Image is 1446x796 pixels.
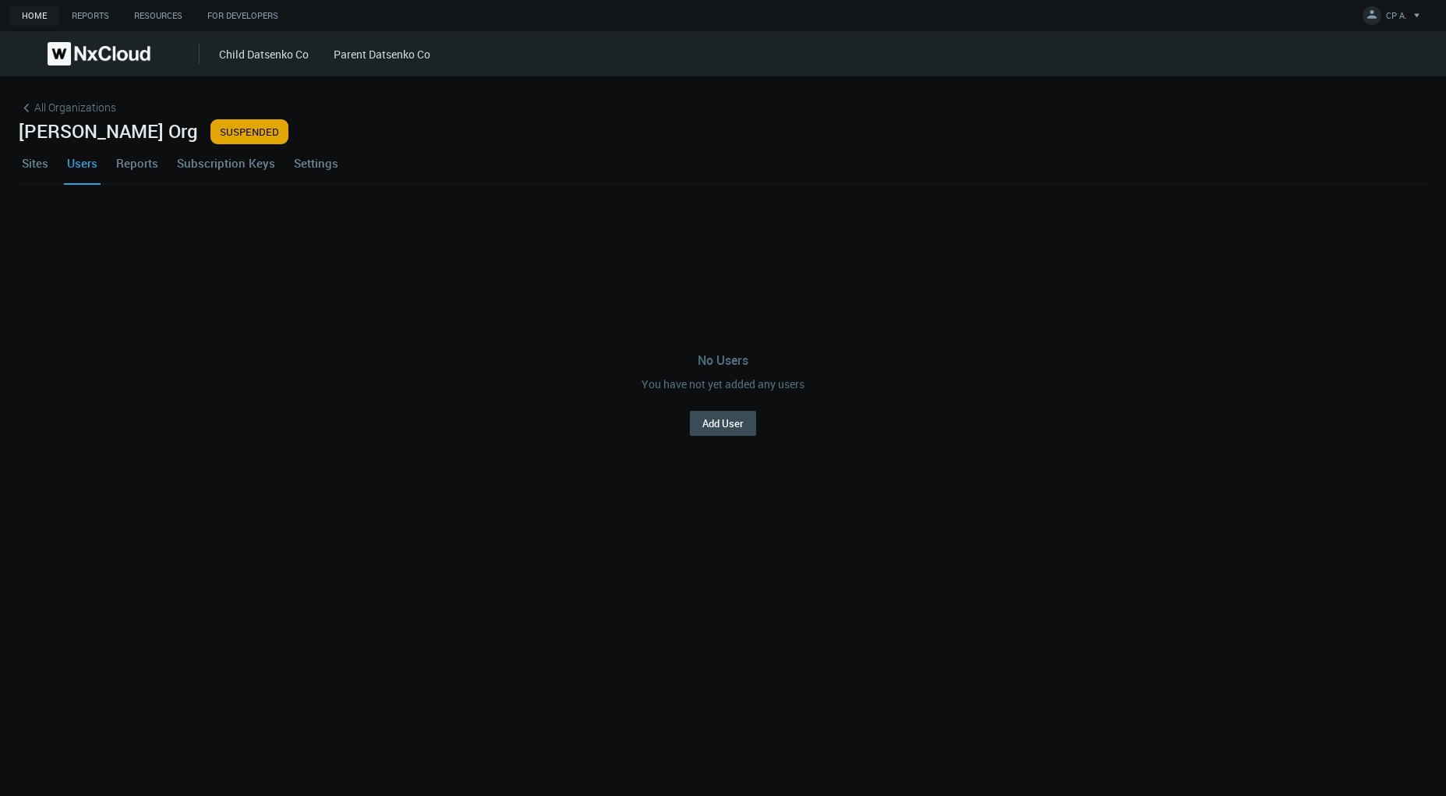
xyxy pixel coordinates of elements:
[1386,9,1407,27] span: CP A.
[122,6,195,26] a: Resources
[19,142,51,184] a: Sites
[34,99,116,115] span: All Organizations
[48,42,150,65] img: Nx Cloud logo
[59,6,122,26] a: Reports
[9,6,59,26] a: Home
[334,47,430,62] a: Parent Datsenko Co
[19,99,116,116] a: All Organizations
[174,142,278,184] a: Subscription Keys
[291,142,341,184] a: Settings
[19,120,1427,142] h2: [PERSON_NAME] Org
[219,47,309,62] a: Child Datsenko Co
[64,142,101,184] a: Users
[210,119,288,144] a: SUSPENDED
[113,142,161,184] a: Reports
[690,411,756,436] button: Add User
[195,6,291,26] a: For Developers
[642,376,804,392] div: You have not yet added any users
[698,351,748,370] div: No Users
